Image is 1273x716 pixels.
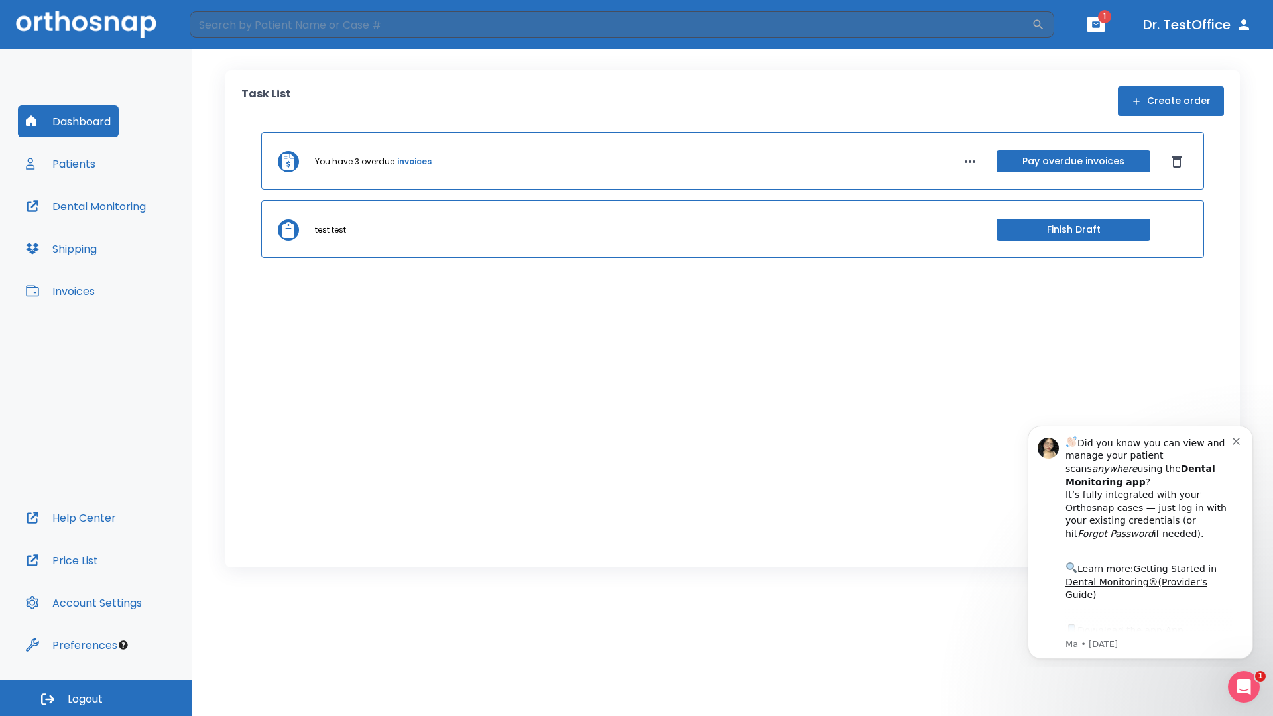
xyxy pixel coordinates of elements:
[1008,414,1273,667] iframe: Intercom notifications message
[18,587,150,619] button: Account Settings
[315,156,394,168] p: You have 3 overdue
[997,219,1150,241] button: Finish Draft
[18,275,103,307] button: Invoices
[1166,151,1187,172] button: Dismiss
[315,224,346,236] p: test test
[18,544,106,576] button: Price List
[18,502,124,534] button: Help Center
[1118,86,1224,116] button: Create order
[18,190,154,222] button: Dental Monitoring
[190,11,1032,38] input: Search by Patient Name or Case #
[397,156,432,168] a: invoices
[68,692,103,707] span: Logout
[18,148,103,180] button: Patients
[997,150,1150,172] button: Pay overdue invoices
[241,86,291,116] p: Task List
[117,639,129,651] div: Tooltip anchor
[1255,671,1266,682] span: 1
[18,233,105,265] button: Shipping
[1138,13,1257,36] button: Dr. TestOffice
[16,11,156,38] img: Orthosnap
[225,21,235,31] button: Dismiss notification
[1228,671,1260,703] iframe: Intercom live chat
[1098,10,1111,23] span: 1
[58,208,225,276] div: Download the app: | ​ Let us know if you need help getting started!
[58,225,225,237] p: Message from Ma, sent 5w ago
[18,629,125,661] button: Preferences
[58,211,176,235] a: App Store
[18,105,119,137] button: Dashboard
